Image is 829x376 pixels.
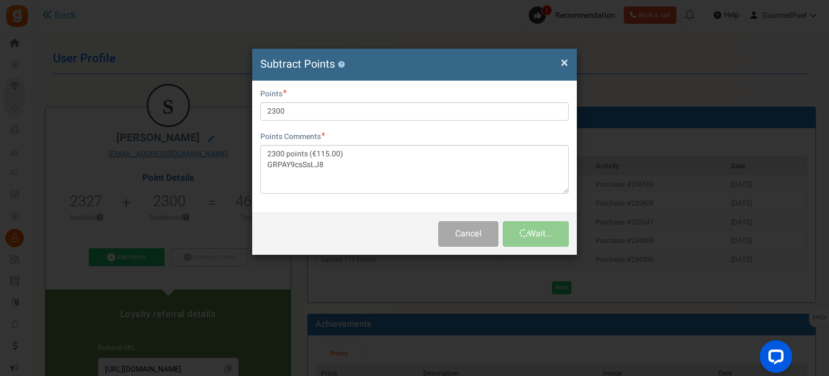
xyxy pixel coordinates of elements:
[260,131,325,142] label: Points Comments
[438,221,498,247] button: Cancel
[260,57,569,72] h4: Subtract Points
[338,61,345,68] button: ?
[260,89,287,100] label: Points
[561,52,568,73] span: ×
